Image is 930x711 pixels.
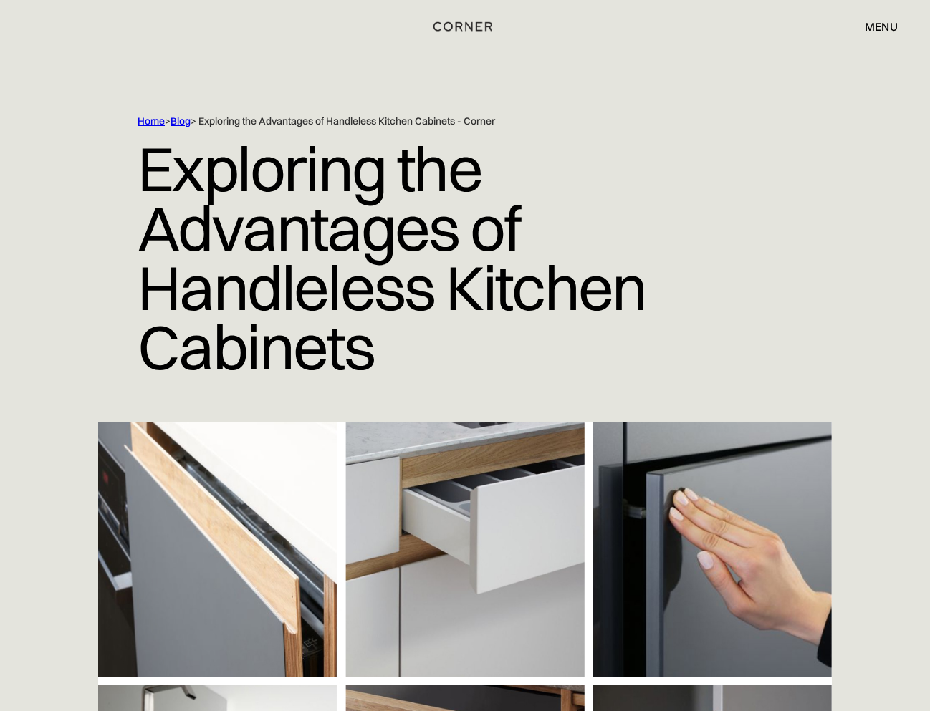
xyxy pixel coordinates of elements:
div: > > Exploring the Advantages of Handleless Kitchen Cabinets - Corner [138,115,792,128]
a: Blog [171,115,191,127]
div: menu [865,21,898,32]
h1: Exploring the Advantages of Handleless Kitchen Cabinets [138,128,792,388]
div: menu [850,14,898,39]
a: home [412,17,519,36]
a: Home [138,115,165,127]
